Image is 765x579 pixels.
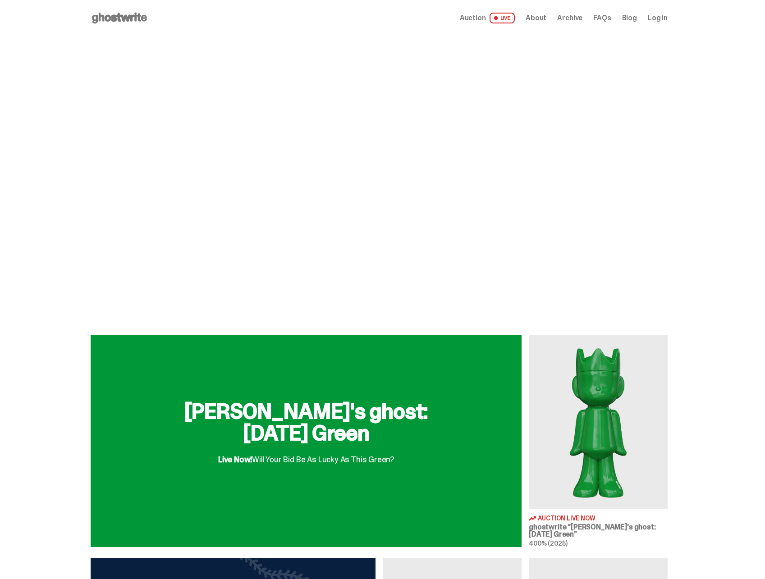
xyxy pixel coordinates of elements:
[648,14,668,22] a: Log in
[622,14,637,22] a: Blog
[218,447,394,464] div: Will Your Bid Be As Lucky As This Green?
[529,524,668,538] h3: ghostwrite “[PERSON_NAME]'s ghost: [DATE] Green”
[529,539,567,547] span: 400% (2025)
[162,401,450,444] h2: [PERSON_NAME]'s ghost: [DATE] Green
[526,14,546,22] a: About
[529,335,668,547] a: Schrödinger's ghost: Sunday Green Auction Live Now
[460,14,486,22] span: Auction
[538,515,596,521] span: Auction Live Now
[593,14,611,22] a: FAQs
[529,335,668,509] img: Schrödinger's ghost: Sunday Green
[557,14,582,22] a: Archive
[460,13,515,23] a: Auction LIVE
[218,454,252,465] span: Live Now!
[490,13,515,23] span: LIVE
